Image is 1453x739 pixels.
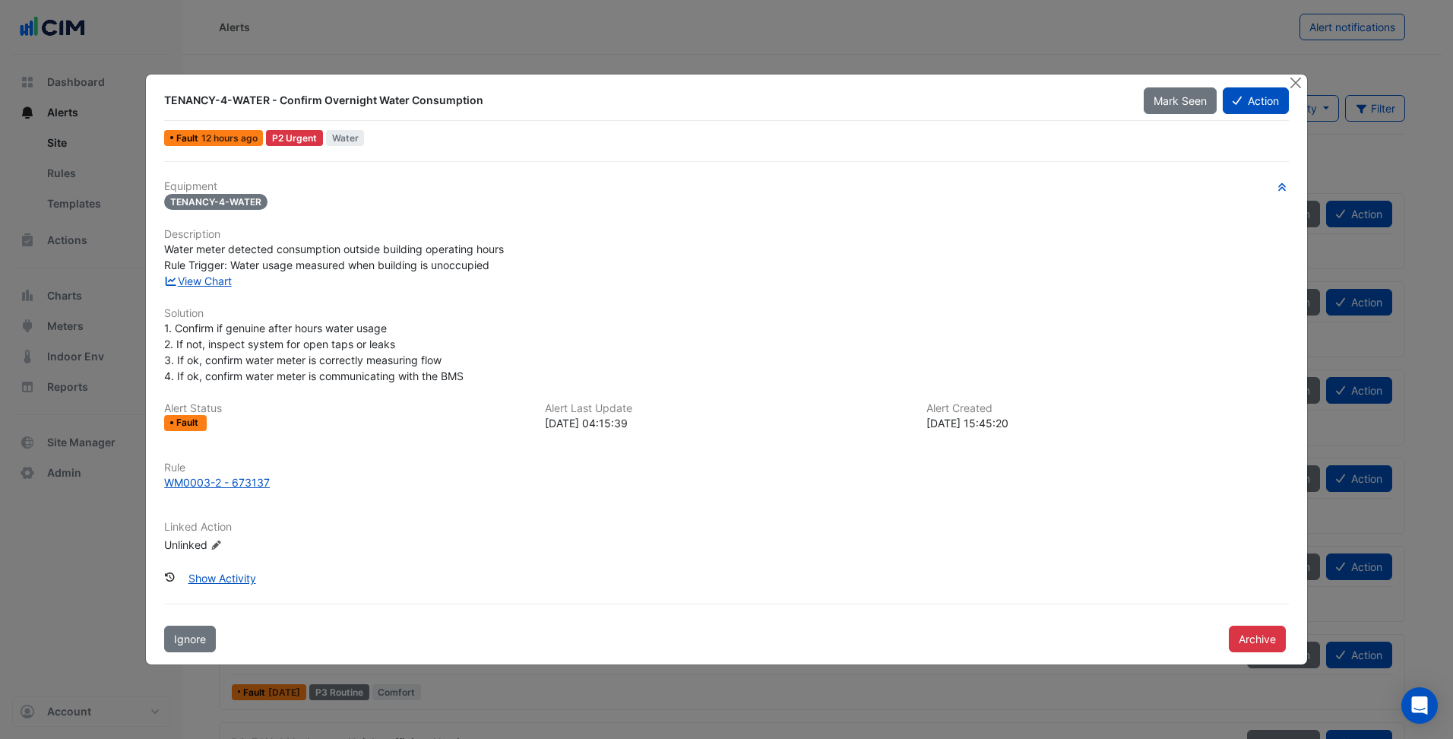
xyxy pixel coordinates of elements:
span: Ignore [174,633,206,645]
button: Ignore [164,626,216,652]
h6: Solution [164,307,1289,320]
button: Archive [1229,626,1286,652]
span: Mark Seen [1154,94,1207,107]
a: WM0003-2 - 673137 [164,474,1289,490]
div: Open Intercom Messenger [1401,687,1438,724]
h6: Linked Action [164,521,1289,534]
h6: Alert Created [926,402,1289,415]
h6: Rule [164,461,1289,474]
div: WM0003-2 - 673137 [164,474,270,490]
fa-icon: Edit Linked Action [211,539,222,550]
div: Unlinked [164,536,347,552]
span: Fri 10-Oct-2025 02:15 AEDT [201,132,258,144]
h6: Alert Status [164,402,527,415]
div: TENANCY-4-WATER - Confirm Overnight Water Consumption [164,93,1125,108]
span: Fault [176,134,201,143]
button: Show Activity [179,565,266,592]
span: Water meter detected consumption outside building operating hours Rule Trigger: Water usage measu... [164,243,504,271]
button: Mark Seen [1144,87,1217,114]
span: Fault [176,418,201,427]
div: [DATE] 15:45:20 [926,415,1289,431]
div: P2 Urgent [266,130,323,146]
h6: Alert Last Update [545,402,907,415]
span: Water [326,130,365,146]
div: [DATE] 04:15:39 [545,415,907,431]
button: Action [1223,87,1289,114]
h6: Description [164,228,1289,241]
span: 1. Confirm if genuine after hours water usage 2. If not, inspect system for open taps or leaks 3.... [164,322,464,382]
span: TENANCY-4-WATER [164,194,267,210]
button: Close [1288,75,1304,90]
a: View Chart [164,274,232,287]
h6: Equipment [164,180,1289,193]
